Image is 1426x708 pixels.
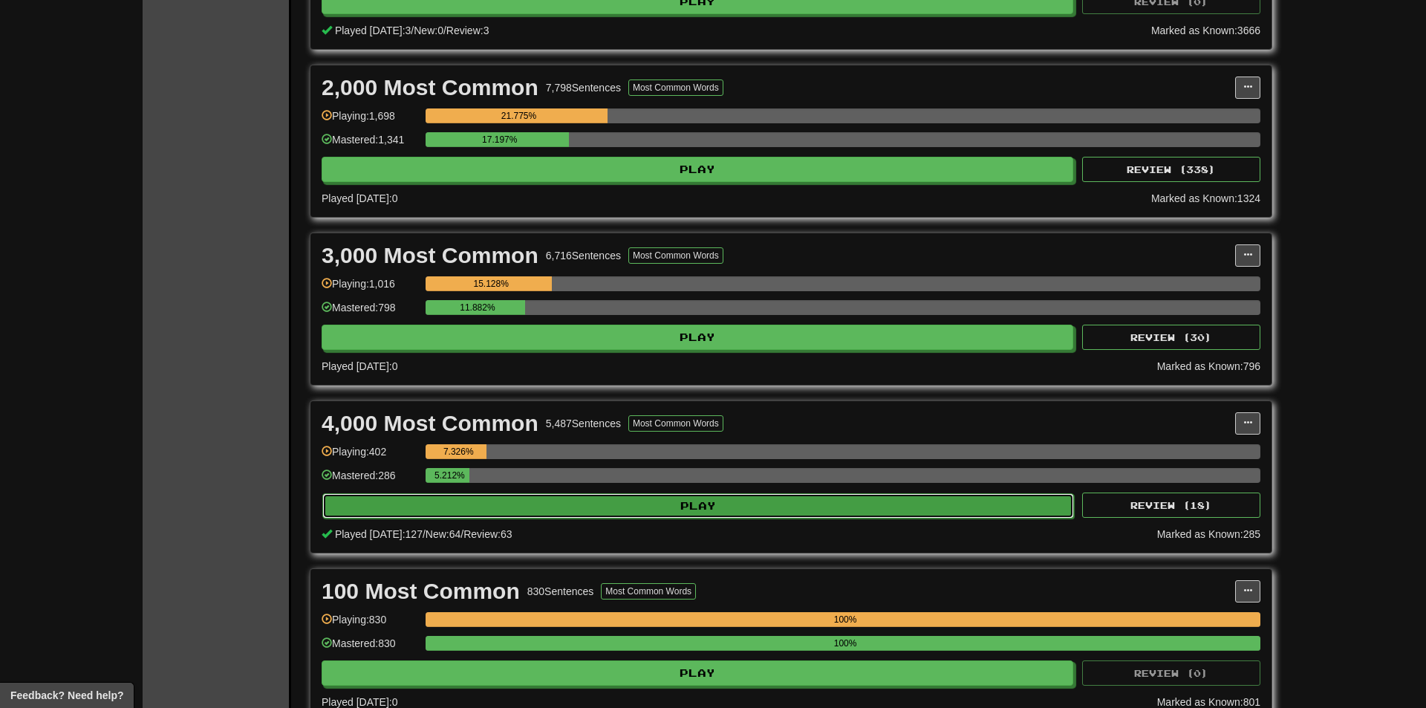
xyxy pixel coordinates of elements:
[1151,191,1260,206] div: Marked as Known: 1324
[322,444,418,469] div: Playing: 402
[1082,660,1260,686] button: Review (0)
[322,412,538,435] div: 4,000 Most Common
[322,192,397,204] span: Played [DATE]: 0
[335,528,423,540] span: Played [DATE]: 127
[1151,23,1260,38] div: Marked as Known: 3666
[430,612,1260,627] div: 100%
[546,248,621,263] div: 6,716 Sentences
[443,25,446,36] span: /
[546,80,621,95] div: 7,798 Sentences
[430,108,607,123] div: 21.775%
[446,25,489,36] span: Review: 3
[423,528,426,540] span: /
[1157,527,1260,542] div: Marked as Known: 285
[601,583,696,600] button: Most Common Words
[411,25,414,36] span: /
[322,157,1073,182] button: Play
[430,132,569,147] div: 17.197%
[322,580,520,603] div: 100 Most Common
[322,325,1073,350] button: Play
[628,79,723,96] button: Most Common Words
[1082,325,1260,350] button: Review (30)
[322,244,538,267] div: 3,000 Most Common
[546,416,621,431] div: 5,487 Sentences
[628,247,723,264] button: Most Common Words
[460,528,463,540] span: /
[10,688,123,703] span: Open feedback widget
[322,132,418,157] div: Mastered: 1,341
[322,108,418,133] div: Playing: 1,698
[430,636,1260,651] div: 100%
[414,25,443,36] span: New: 0
[322,696,397,708] span: Played [DATE]: 0
[322,636,418,660] div: Mastered: 830
[1157,359,1260,374] div: Marked as Known: 796
[430,300,524,315] div: 11.882%
[335,25,411,36] span: Played [DATE]: 3
[426,528,460,540] span: New: 64
[322,468,418,493] div: Mastered: 286
[322,612,418,637] div: Playing: 830
[1082,157,1260,182] button: Review (338)
[322,276,418,301] div: Playing: 1,016
[322,493,1074,519] button: Play
[1082,493,1260,518] button: Review (18)
[322,360,397,372] span: Played [DATE]: 0
[322,77,538,99] div: 2,000 Most Common
[430,444,486,459] div: 7.326%
[463,528,512,540] span: Review: 63
[430,276,552,291] div: 15.128%
[322,660,1073,686] button: Play
[430,468,469,483] div: 5.212%
[527,584,594,599] div: 830 Sentences
[322,300,418,325] div: Mastered: 798
[628,415,723,432] button: Most Common Words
